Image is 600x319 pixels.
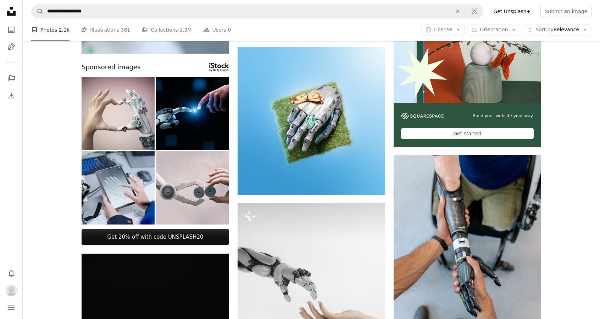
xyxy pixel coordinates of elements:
a: Home — Unsplash [4,4,18,20]
span: Orientation [480,27,508,32]
span: 1.3M [179,26,191,34]
span: 381 [121,26,130,34]
button: Visual search [466,5,483,18]
img: A butterfly rests on a mechanical hand. [238,47,385,195]
a: person holding black and silver tube [394,263,541,269]
span: License [434,27,452,32]
span: Relevance [535,26,579,33]
img: file-1606177908946-d1eed1cbe4f5image [401,113,444,119]
a: Download History [4,88,18,103]
a: Get Unsplash+ [489,6,535,17]
img: Close up engineer developer working 3D robotics arm model prototype on a digital tablet testing p... [82,151,155,225]
a: A butterfly rests on a mechanical hand. [238,117,385,124]
a: Illustrations [4,40,18,54]
a: Users 0 [203,18,231,41]
img: Avatar of user Alexandra Coker [6,285,17,296]
button: Submit an image [540,6,591,17]
span: Sort by [535,27,553,32]
a: a hand reaching out towards a robot hand [238,292,385,298]
button: Profile [4,283,18,298]
button: Search Unsplash [32,5,44,18]
button: Notifications [4,266,18,281]
button: Orientation [467,24,520,36]
span: 0 [228,26,231,34]
span: Sponsored images [82,62,140,72]
button: License [421,24,465,36]
button: Clear [450,5,466,18]
span: Build your website your way. [473,113,534,119]
a: Get 20% off with code UNSPLASH20 [82,229,229,245]
button: Menu [4,301,18,315]
a: Photos [4,23,18,37]
a: Collections 1.3M [141,18,191,41]
img: Robot And Human Hand with Gears [156,151,229,225]
div: Get started [401,128,534,139]
form: Find visuals sitewide [31,4,483,18]
button: Sort byRelevance [523,24,591,36]
img: Human and robot hands forming a heart shape together. AI and human collaboration concept [82,77,155,150]
a: Illustrations 381 [81,18,130,41]
img: Robot hand making contact with human finger on dark blue background. Business communication and I... [156,77,229,150]
a: Collections [4,71,18,86]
